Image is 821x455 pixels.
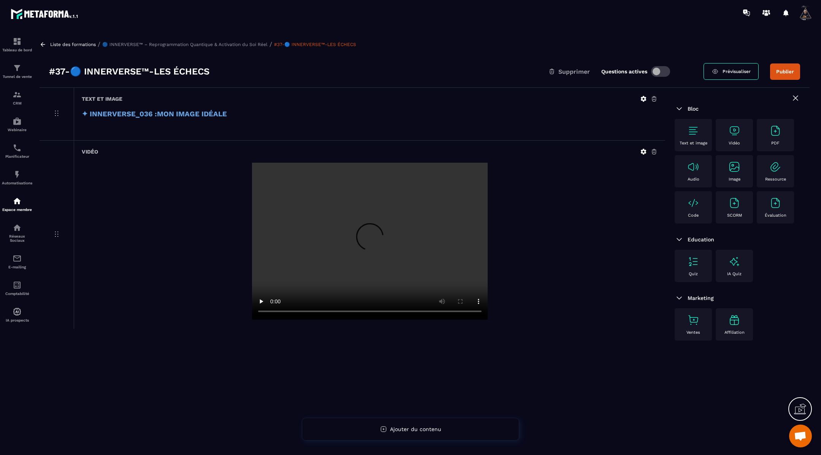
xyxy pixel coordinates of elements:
[728,161,740,173] img: text-image no-wra
[2,101,32,105] p: CRM
[558,68,590,75] span: Supprimer
[769,197,781,209] img: text-image no-wra
[157,110,227,118] strong: MON IMAGE IDÉALE
[675,235,684,244] img: arrow-down
[13,307,22,316] img: automations
[50,42,96,47] a: Liste des formations
[2,275,32,301] a: accountantaccountantComptabilité
[98,41,100,48] span: /
[680,141,707,146] p: Text et image
[269,41,272,48] span: /
[688,236,714,243] span: Education
[11,7,79,21] img: logo
[2,318,32,322] p: IA prospects
[729,141,740,146] p: Vidéo
[686,330,700,335] p: Ventes
[675,293,684,303] img: arrow-down
[2,164,32,191] a: automationsautomationsAutomatisations
[390,426,441,432] span: Ajouter du contenu
[13,197,22,206] img: automations
[769,125,781,137] img: text-image no-wra
[2,234,32,243] p: Réseaux Sociaux
[689,271,698,276] p: Quiz
[82,110,157,118] strong: ✦ INNERVERSE_036 :
[687,255,699,268] img: text-image no-wra
[13,223,22,232] img: social-network
[13,117,22,126] img: automations
[13,143,22,152] img: scheduler
[2,217,32,248] a: social-networksocial-networkRéseaux Sociaux
[2,181,32,185] p: Automatisations
[688,295,714,301] span: Marketing
[2,111,32,138] a: automationsautomationsWebinaire
[2,75,32,79] p: Tunnel de vente
[2,248,32,275] a: emailemailE-mailing
[2,128,32,132] p: Webinaire
[727,271,742,276] p: IA Quiz
[2,84,32,111] a: formationformationCRM
[13,37,22,46] img: formation
[13,281,22,290] img: accountant
[102,42,268,47] a: 🔵 INNERVERSE™ – Reprogrammation Quantique & Activation du Soi Réel
[2,292,32,296] p: Comptabilité
[601,68,647,75] label: Questions actives
[2,138,32,164] a: schedulerschedulerPlanificateur
[82,149,98,155] h6: Vidéo
[728,125,740,137] img: text-image no-wra
[13,63,22,73] img: formation
[765,213,786,218] p: Évaluation
[688,213,699,218] p: Code
[13,90,22,99] img: formation
[82,96,122,102] h6: Text et image
[771,141,780,146] p: PDF
[13,254,22,263] img: email
[727,213,742,218] p: SCORM
[2,58,32,84] a: formationformationTunnel de vente
[704,63,759,80] a: Prévisualiser
[2,265,32,269] p: E-mailing
[2,31,32,58] a: formationformationTableau de bord
[2,208,32,212] p: Espace membre
[675,104,684,113] img: arrow-down
[723,69,751,74] span: Prévisualiser
[728,197,740,209] img: text-image no-wra
[687,314,699,326] img: text-image no-wra
[688,177,699,182] p: Audio
[49,65,209,78] h3: #37-🔵 INNERVERSE™-LES ÉCHECS
[687,197,699,209] img: text-image no-wra
[765,177,786,182] p: Ressource
[687,125,699,137] img: text-image no-wra
[728,314,740,326] img: text-image
[13,170,22,179] img: automations
[724,330,745,335] p: Affiliation
[789,425,812,447] a: Ouvrir le chat
[2,154,32,159] p: Planificateur
[688,106,699,112] span: Bloc
[770,63,800,80] button: Publier
[2,191,32,217] a: automationsautomationsEspace membre
[728,255,740,268] img: text-image
[274,42,356,47] a: #37-🔵 INNERVERSE™-LES ÉCHECS
[2,48,32,52] p: Tableau de bord
[687,161,699,173] img: text-image no-wra
[769,161,781,173] img: text-image no-wra
[729,177,740,182] p: Image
